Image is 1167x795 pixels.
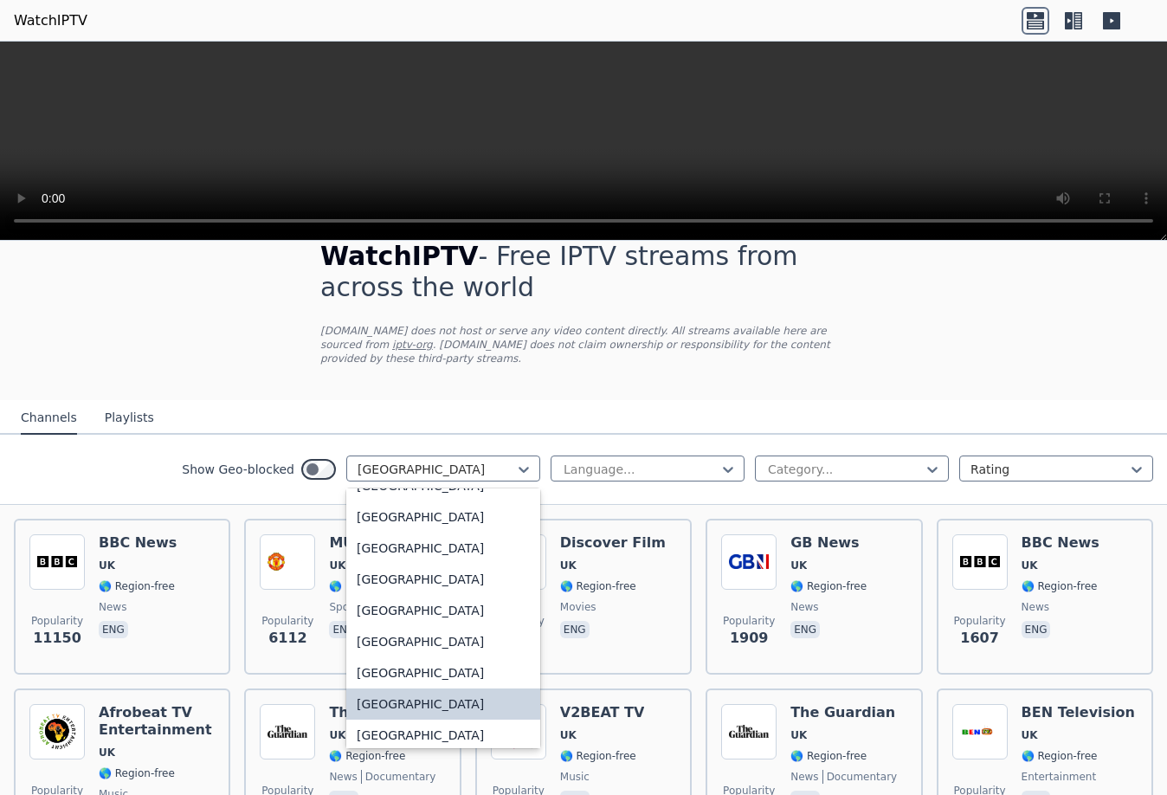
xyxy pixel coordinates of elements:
[33,628,81,649] span: 11150
[790,770,818,784] span: news
[329,770,357,784] span: news
[329,704,435,721] h6: The Guardian
[329,600,362,614] span: sports
[329,559,345,572] span: UK
[790,600,818,614] span: news
[99,534,177,552] h6: BBC News
[952,534,1008,590] img: BBC News
[260,704,315,759] img: The Guardian
[268,628,307,649] span: 6112
[346,501,540,533] div: [GEOGRAPHIC_DATA]
[29,704,85,759] img: Afrobeat TV Entertainment
[1022,600,1049,614] span: news
[790,749,867,763] span: 🌎 Region-free
[182,461,294,478] label: Show Geo-blocked
[790,559,807,572] span: UK
[952,704,1008,759] img: BEN Television
[99,579,175,593] span: 🌎 Region-free
[99,621,128,638] p: eng
[560,749,636,763] span: 🌎 Region-free
[723,614,775,628] span: Popularity
[346,688,540,720] div: [GEOGRAPHIC_DATA]
[346,720,540,751] div: [GEOGRAPHIC_DATA]
[560,728,577,742] span: UK
[560,770,590,784] span: music
[31,614,83,628] span: Popularity
[329,534,405,552] h6: MUTV
[99,746,115,759] span: UK
[954,614,1006,628] span: Popularity
[99,600,126,614] span: news
[560,534,666,552] h6: Discover Film
[822,770,898,784] span: documentary
[1022,579,1098,593] span: 🌎 Region-free
[99,559,115,572] span: UK
[346,657,540,688] div: [GEOGRAPHIC_DATA]
[1022,704,1135,721] h6: BEN Television
[21,402,77,435] button: Channels
[29,534,85,590] img: BBC News
[346,595,540,626] div: [GEOGRAPHIC_DATA]
[560,704,645,721] h6: V2BEAT TV
[790,704,897,721] h6: The Guardian
[99,704,215,739] h6: Afrobeat TV Entertainment
[320,241,479,271] span: WatchIPTV
[790,621,820,638] p: eng
[346,533,540,564] div: [GEOGRAPHIC_DATA]
[260,534,315,590] img: MUTV
[790,534,867,552] h6: GB News
[99,766,175,780] span: 🌎 Region-free
[730,628,769,649] span: 1909
[261,614,313,628] span: Popularity
[329,728,345,742] span: UK
[560,621,590,638] p: eng
[790,728,807,742] span: UK
[320,324,847,365] p: [DOMAIN_NAME] does not host or serve any video content directly. All streams available here are s...
[1022,749,1098,763] span: 🌎 Region-free
[105,402,154,435] button: Playlists
[1022,559,1038,572] span: UK
[560,600,596,614] span: movies
[320,241,847,303] h1: - Free IPTV streams from across the world
[1022,534,1099,552] h6: BBC News
[329,621,358,638] p: eng
[1022,621,1051,638] p: eng
[560,579,636,593] span: 🌎 Region-free
[346,626,540,657] div: [GEOGRAPHIC_DATA]
[721,704,777,759] img: The Guardian
[721,534,777,590] img: GB News
[361,770,436,784] span: documentary
[960,628,999,649] span: 1607
[329,579,405,593] span: 🌎 Region-free
[1022,728,1038,742] span: UK
[346,564,540,595] div: [GEOGRAPHIC_DATA]
[14,10,87,31] a: WatchIPTV
[790,579,867,593] span: 🌎 Region-free
[1022,770,1097,784] span: entertainment
[392,339,433,351] a: iptv-org
[329,749,405,763] span: 🌎 Region-free
[560,559,577,572] span: UK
